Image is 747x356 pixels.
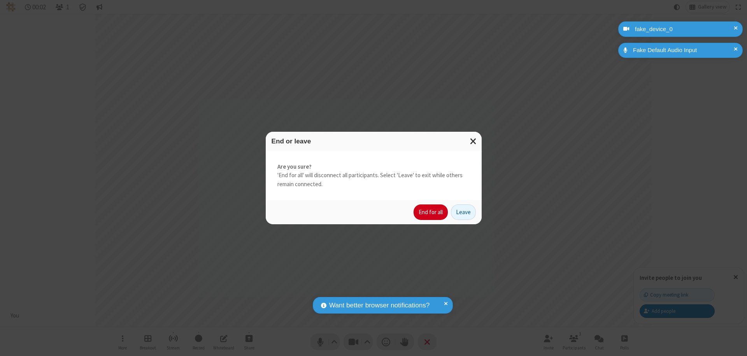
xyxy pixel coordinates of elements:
[266,151,482,201] div: 'End for all' will disconnect all participants. Select 'Leave' to exit while others remain connec...
[465,132,482,151] button: Close modal
[277,162,470,171] strong: Are you sure?
[630,46,737,55] div: Fake Default Audio Input
[272,138,476,145] h3: End or leave
[414,204,448,220] button: End for all
[329,300,430,311] span: Want better browser notifications?
[451,204,476,220] button: Leave
[632,25,737,34] div: fake_device_0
